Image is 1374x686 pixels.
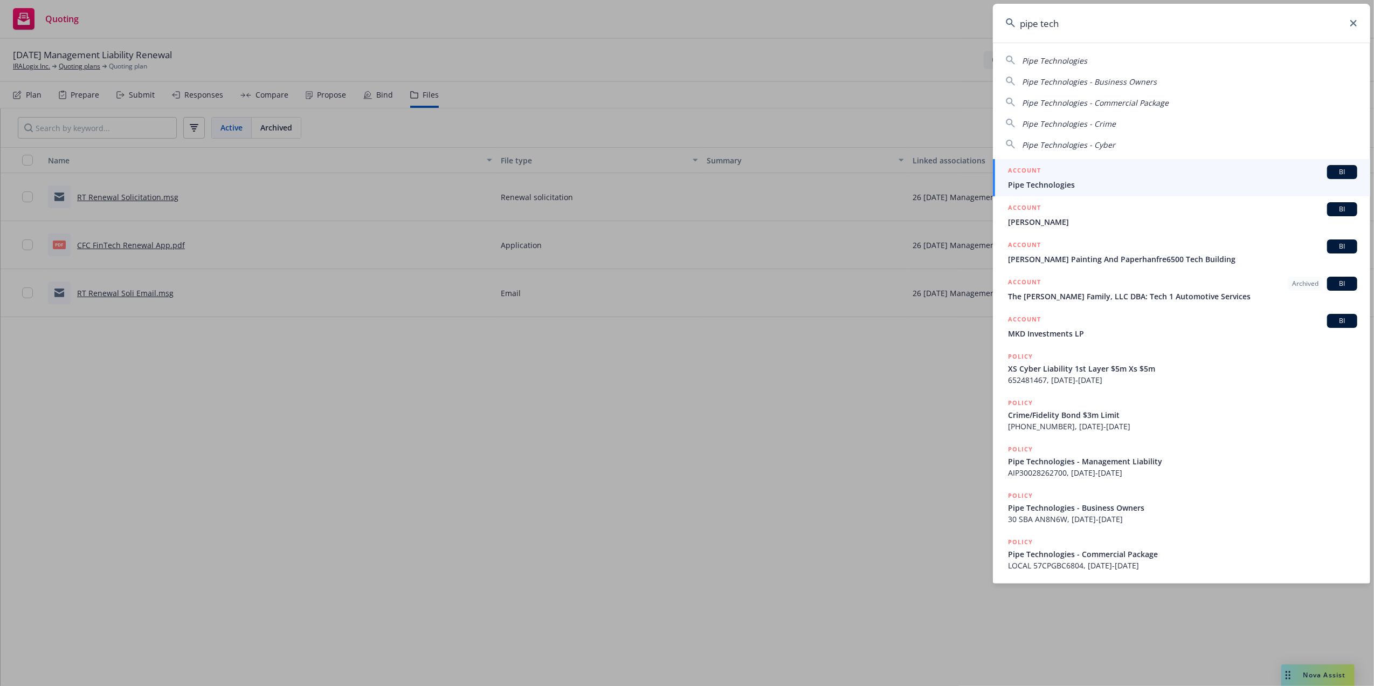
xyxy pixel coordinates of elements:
[1008,202,1041,215] h5: ACCOUNT
[1008,363,1357,374] span: XS Cyber Liability 1st Layer $5m Xs $5m
[1331,167,1353,177] span: BI
[993,345,1370,392] a: POLICYXS Cyber Liability 1st Layer $5m Xs $5m652481467, [DATE]-[DATE]
[993,438,1370,484] a: POLICYPipe Technologies - Management LiabilityAIP30028262700, [DATE]-[DATE]
[1008,277,1041,290] h5: ACCOUNT
[1331,242,1353,251] span: BI
[993,271,1370,308] a: ACCOUNTArchivedBIThe [PERSON_NAME] Family, LLC DBA: Tech 1 Automotive Services
[993,392,1370,438] a: POLICYCrime/Fidelity Bond $3m Limit[PHONE_NUMBER], [DATE]-[DATE]
[1008,560,1357,571] span: LOCAL 57CPGBC6804, [DATE]-[DATE]
[1008,444,1033,455] h5: POLICY
[1331,279,1353,289] span: BI
[1008,216,1357,228] span: [PERSON_NAME]
[1008,165,1041,178] h5: ACCOUNT
[1022,98,1169,108] span: Pipe Technologies - Commercial Package
[1008,513,1357,525] span: 30 SBA AN8N6W, [DATE]-[DATE]
[1022,119,1116,129] span: Pipe Technologies - Crime
[993,196,1370,234] a: ACCOUNTBI[PERSON_NAME]
[993,234,1370,271] a: ACCOUNTBI[PERSON_NAME] Painting And Paperhanfre6500 Tech Building
[1022,140,1115,150] span: Pipe Technologies - Cyber
[1008,409,1357,421] span: Crime/Fidelity Bond $3m Limit
[1008,328,1357,339] span: MKD Investments LP
[1008,314,1041,327] h5: ACCOUNT
[1331,204,1353,214] span: BI
[993,4,1370,43] input: Search...
[1008,467,1357,478] span: AIP30028262700, [DATE]-[DATE]
[1008,397,1033,408] h5: POLICY
[993,159,1370,196] a: ACCOUNTBIPipe Technologies
[1008,239,1041,252] h5: ACCOUNT
[993,484,1370,531] a: POLICYPipe Technologies - Business Owners30 SBA AN8N6W, [DATE]-[DATE]
[1022,77,1157,87] span: Pipe Technologies - Business Owners
[1008,374,1357,386] span: 652481467, [DATE]-[DATE]
[1008,548,1357,560] span: Pipe Technologies - Commercial Package
[1008,537,1033,547] h5: POLICY
[993,531,1370,577] a: POLICYPipe Technologies - Commercial PackageLOCAL 57CPGBC6804, [DATE]-[DATE]
[1008,502,1357,513] span: Pipe Technologies - Business Owners
[1008,351,1033,362] h5: POLICY
[1008,179,1357,190] span: Pipe Technologies
[1008,253,1357,265] span: [PERSON_NAME] Painting And Paperhanfre6500 Tech Building
[1008,291,1357,302] span: The [PERSON_NAME] Family, LLC DBA: Tech 1 Automotive Services
[1292,279,1318,289] span: Archived
[993,308,1370,345] a: ACCOUNTBIMKD Investments LP
[1331,316,1353,326] span: BI
[1008,421,1357,432] span: [PHONE_NUMBER], [DATE]-[DATE]
[1008,490,1033,501] h5: POLICY
[1008,456,1357,467] span: Pipe Technologies - Management Liability
[1022,56,1087,66] span: Pipe Technologies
